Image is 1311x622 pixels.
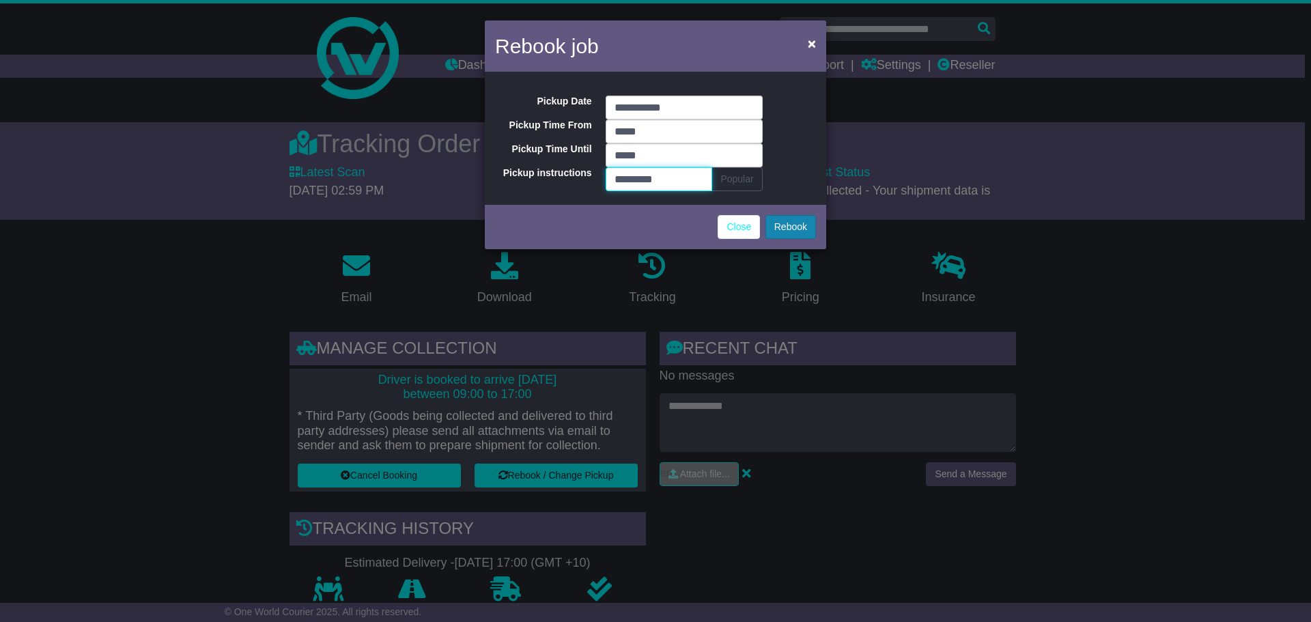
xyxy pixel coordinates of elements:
[485,167,599,179] label: Pickup instructions
[711,167,762,191] button: Popular
[485,143,599,155] label: Pickup Time Until
[485,96,599,107] label: Pickup Date
[485,119,599,131] label: Pickup Time From
[765,215,816,239] button: Rebook
[718,215,760,239] a: Close
[801,29,823,57] button: Close
[808,36,816,51] span: ×
[495,31,599,61] h4: Rebook job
